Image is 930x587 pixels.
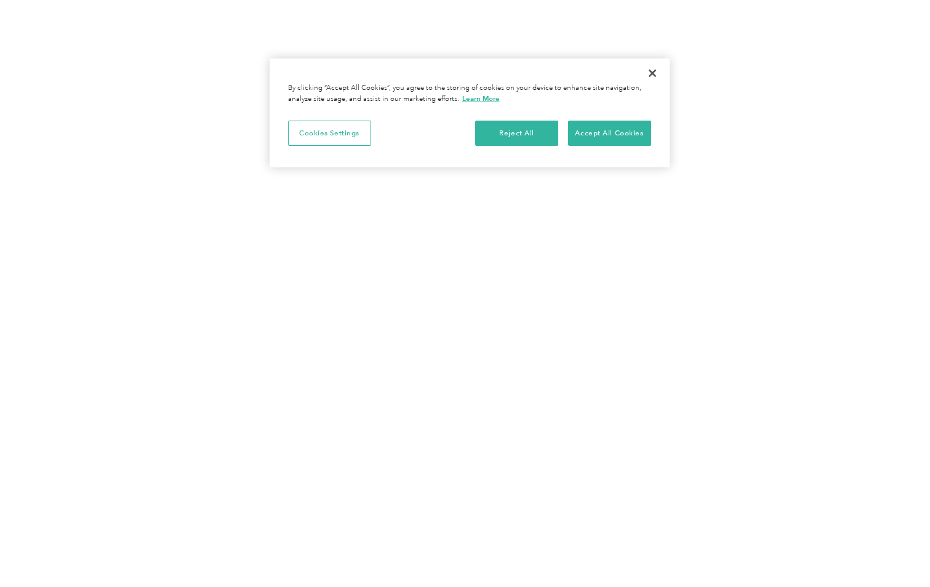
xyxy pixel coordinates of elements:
[288,121,371,146] button: Cookies Settings
[639,60,666,87] button: Close
[475,121,558,146] button: Reject All
[270,58,670,167] div: Cookie banner
[462,94,500,103] a: More information about your privacy, opens in a new tab
[270,58,670,167] div: Privacy
[568,121,651,146] button: Accept All Cookies
[288,83,651,105] div: By clicking “Accept All Cookies”, you agree to the storing of cookies on your device to enhance s...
